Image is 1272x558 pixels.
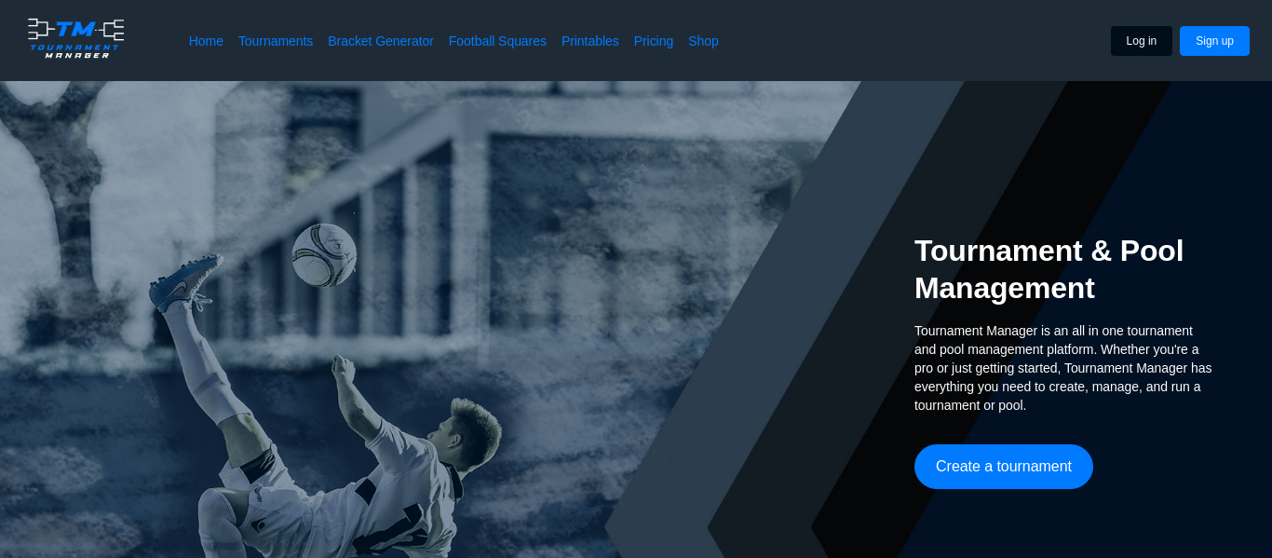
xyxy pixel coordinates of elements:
a: Home [189,32,223,50]
a: Bracket Generator [328,32,434,50]
h2: Tournament & Pool Management [914,232,1212,306]
span: Tournament Manager is an all in one tournament and pool management platform. Whether you're a pro... [914,321,1212,415]
a: Football Squares [449,32,547,50]
button: Log in [1111,26,1173,56]
a: Pricing [634,32,673,50]
img: logo.ffa97a18e3bf2c7d.png [22,15,129,61]
a: Shop [688,32,719,50]
button: Create a tournament [914,444,1093,489]
a: Tournaments [238,32,313,50]
button: Sign up [1180,26,1250,56]
a: Printables [562,32,619,50]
